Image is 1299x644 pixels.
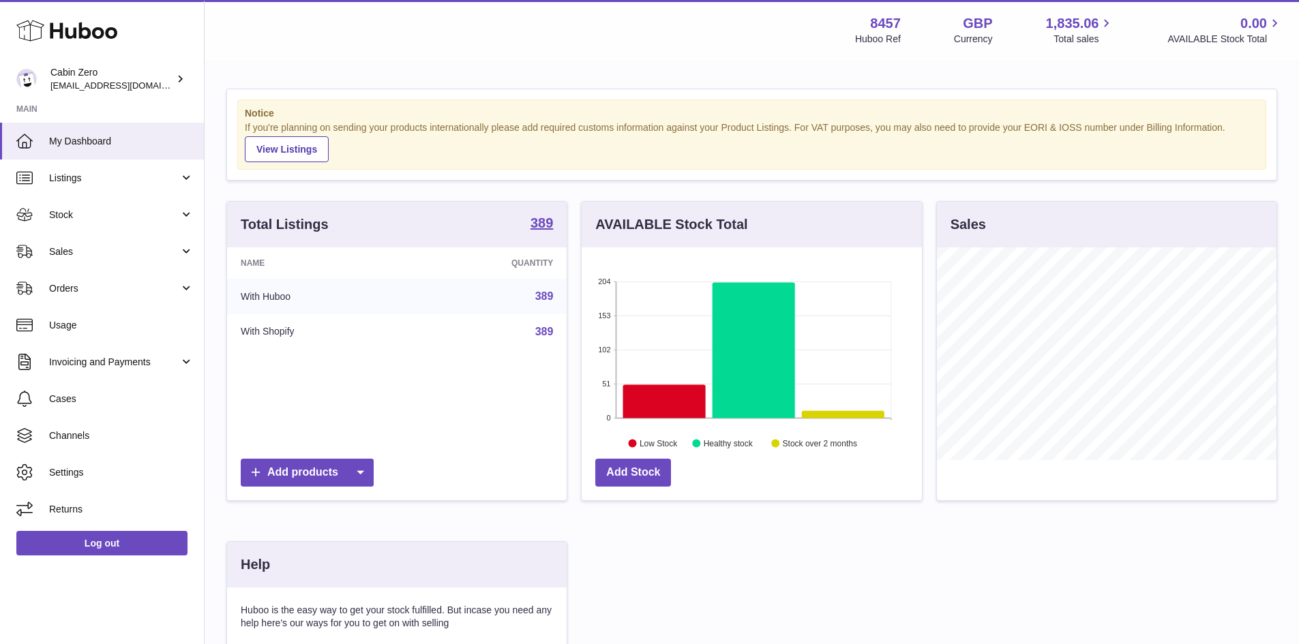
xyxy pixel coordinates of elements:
span: Stock [49,209,179,221]
span: Usage [49,319,194,332]
div: Huboo Ref [855,33,901,46]
span: Channels [49,429,194,442]
span: Cases [49,393,194,405]
text: Stock over 2 months [783,438,857,448]
span: Orders [49,282,179,295]
h3: Sales [951,215,986,234]
span: Settings [49,466,194,479]
text: Low Stock [640,438,678,448]
strong: 8457 [870,14,901,33]
span: 0.00 [1240,14,1267,33]
td: With Huboo [227,279,410,314]
span: AVAILABLE Stock Total [1167,33,1283,46]
td: With Shopify [227,314,410,350]
span: My Dashboard [49,135,194,148]
a: Add Stock [595,459,671,487]
strong: Notice [245,107,1259,120]
text: 204 [598,277,610,286]
span: Sales [49,245,179,258]
h3: Total Listings [241,215,329,234]
p: Huboo is the easy way to get your stock fulfilled. But incase you need any help here's our ways f... [241,604,553,630]
a: 389 [535,326,554,337]
a: 389 [531,216,553,232]
a: 389 [535,290,554,302]
span: Returns [49,503,194,516]
div: Currency [954,33,993,46]
a: View Listings [245,136,329,162]
div: Cabin Zero [50,66,173,92]
text: 51 [603,380,611,388]
span: 1,835.06 [1046,14,1099,33]
a: 1,835.06 Total sales [1046,14,1115,46]
div: If you're planning on sending your products internationally please add required customs informati... [245,121,1259,162]
span: Listings [49,172,179,185]
a: Add products [241,459,374,487]
h3: Help [241,555,270,574]
th: Name [227,247,410,279]
strong: 389 [531,216,553,230]
th: Quantity [410,247,567,279]
text: 153 [598,311,610,320]
a: 0.00 AVAILABLE Stock Total [1167,14,1283,46]
img: internalAdmin-8457@internal.huboo.com [16,69,37,89]
text: 0 [607,414,611,422]
text: Healthy stock [704,438,753,448]
span: [EMAIL_ADDRESS][DOMAIN_NAME] [50,80,200,91]
span: Invoicing and Payments [49,356,179,369]
h3: AVAILABLE Stock Total [595,215,747,234]
a: Log out [16,531,188,555]
text: 102 [598,346,610,354]
strong: GBP [963,14,992,33]
span: Total sales [1054,33,1114,46]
